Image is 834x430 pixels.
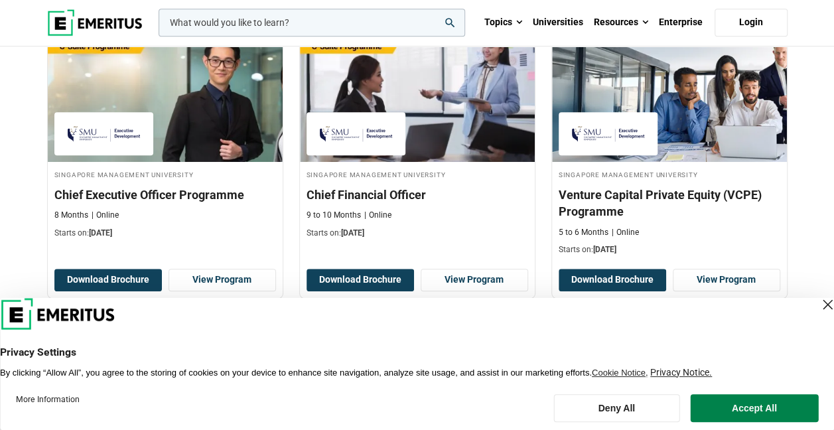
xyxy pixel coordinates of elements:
[559,186,780,220] h3: Venture Capital Private Equity (VCPE) Programme
[715,9,788,36] a: Login
[559,244,780,255] p: Starts on:
[313,119,399,149] img: Singapore Management University
[341,228,364,238] span: [DATE]
[421,269,528,291] a: View Program
[169,269,276,291] a: View Program
[300,29,535,246] a: Leadership Course by Singapore Management University - September 29, 2025 Singapore Management Un...
[612,227,639,238] p: Online
[54,186,276,203] h3: Chief Executive Officer Programme
[61,119,147,149] img: Singapore Management University
[593,245,616,254] span: [DATE]
[48,29,283,246] a: Leadership Course by Singapore Management University - September 29, 2025 Singapore Management Un...
[552,29,787,162] img: Venture Capital Private Equity (VCPE) Programme | Online Finance Course
[559,269,666,291] button: Download Brochure
[565,119,652,149] img: Singapore Management University
[307,269,414,291] button: Download Brochure
[89,228,112,238] span: [DATE]
[552,29,787,262] a: Finance Course by Singapore Management University - September 29, 2025 Singapore Management Unive...
[559,227,608,238] p: 5 to 6 Months
[673,269,780,291] a: View Program
[159,9,465,36] input: woocommerce-product-search-field-0
[307,228,528,239] p: Starts on:
[92,210,119,221] p: Online
[307,186,528,203] h3: Chief Financial Officer
[54,210,88,221] p: 8 Months
[54,169,276,180] h4: Singapore Management University
[559,169,780,180] h4: Singapore Management University
[54,269,162,291] button: Download Brochure
[300,29,535,162] img: Chief Financial Officer | Online Leadership Course
[307,210,361,221] p: 9 to 10 Months
[364,210,391,221] p: Online
[54,228,276,239] p: Starts on:
[48,29,283,162] img: Chief Executive Officer Programme | Online Leadership Course
[307,169,528,180] h4: Singapore Management University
